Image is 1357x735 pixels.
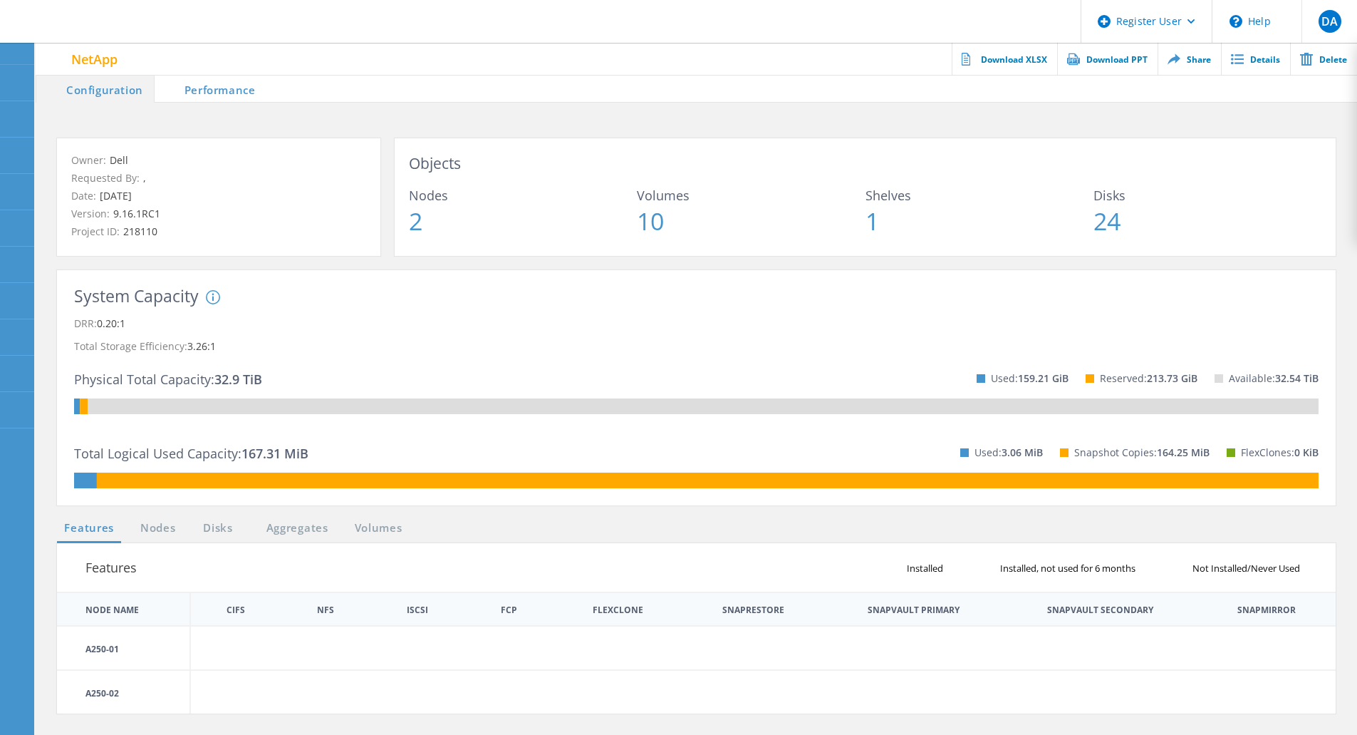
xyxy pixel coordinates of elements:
[1093,209,1321,233] span: 24
[1189,564,1314,573] span: Not Installed/Never Used
[57,592,190,626] th: Node Name
[952,43,1057,75] a: Download XLSX
[57,626,190,670] td: A250-01
[1229,15,1242,28] svg: \n
[241,445,308,462] span: 167.31 MiB
[71,53,118,66] span: NetApp
[1290,43,1357,75] a: Delete
[348,520,410,538] a: Volumes
[722,606,784,615] th: Snaprestore
[991,367,1069,390] p: Used:
[257,520,338,538] a: Aggregates
[140,171,146,185] span: ,
[407,606,428,615] th: iSCSI
[1100,367,1197,390] p: Reserved:
[1241,441,1319,464] p: FlexClones:
[1074,441,1210,464] p: Snapshot Copies:
[903,564,957,573] span: Installed
[71,170,366,186] p: Requested By:
[187,339,216,353] span: 3.26:1
[14,30,167,40] a: Live Optics Dashboard
[120,225,157,238] span: 218110
[97,317,125,330] span: 0.20:1
[96,189,132,202] span: [DATE]
[1157,446,1210,459] span: 164.25 MiB
[1018,371,1069,385] span: 159.21 GiB
[71,188,366,204] p: Date:
[74,312,1319,335] p: DRR:
[1237,606,1296,615] th: Snapmirror
[71,153,366,168] p: Owner:
[409,189,637,202] span: Nodes
[85,557,137,577] h3: Features
[865,189,1093,202] span: Shelves
[317,606,334,615] th: NFS
[74,287,199,305] h3: System Capacity
[1002,446,1043,459] span: 3.06 MiB
[1057,43,1158,75] a: Download PPT
[1047,606,1153,615] th: Snapvault Secondary
[593,606,643,615] th: FlexClone
[1158,43,1221,75] a: Share
[868,606,960,615] th: Snapvault Primary
[57,520,121,538] a: Features
[106,153,128,167] span: Dell
[974,441,1043,464] p: Used:
[135,520,181,538] a: Nodes
[865,209,1093,233] span: 1
[74,335,1319,358] p: Total Storage Efficiency:
[501,606,517,615] th: FCP
[637,189,865,202] span: Volumes
[227,606,245,615] th: CIFS
[199,520,237,538] a: Disks
[1321,16,1338,27] span: DA
[1093,189,1321,202] span: Disks
[1229,367,1319,390] p: Available:
[409,209,637,233] span: 2
[1275,371,1319,385] span: 32.54 TiB
[1221,43,1290,75] a: Details
[110,207,160,220] span: 9.16.1RC1
[997,564,1150,573] span: Installed, not used for 6 months
[74,368,262,391] p: Physical Total Capacity:
[1294,446,1319,459] span: 0 KiB
[74,442,308,465] p: Total Logical Used Capacity:
[409,153,1321,175] h3: Objects
[71,224,366,240] p: Project ID:
[57,670,190,714] td: A250-02
[71,206,366,222] p: Version:
[1147,371,1197,385] span: 213.73 GiB
[637,209,865,233] span: 10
